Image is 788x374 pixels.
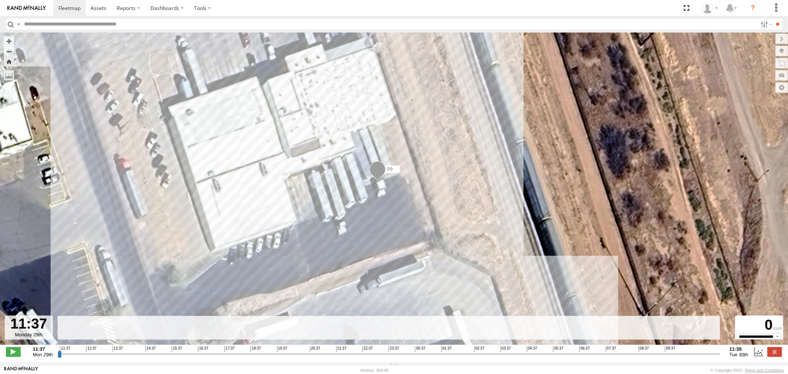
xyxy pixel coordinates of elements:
div: © Copyright 2025 - [710,368,784,373]
span: 23:37 [389,346,399,352]
label: Map Settings [775,82,788,93]
button: Zoom Home [4,57,14,67]
label: Search Filter Options [758,19,774,30]
span: 03:37 [501,346,511,352]
span: 00:37 [415,346,425,352]
span: 22:37 [362,346,373,352]
strong: 11:35 [730,346,748,352]
span: 02:37 [474,346,485,352]
span: P9 [387,167,393,172]
span: 08:37 [639,346,649,352]
span: 21:37 [336,346,347,352]
div: 0 [736,317,782,333]
span: 14:37 [146,346,156,352]
span: Tue 30th Sep 2025 [730,352,748,357]
span: 19:37 [277,346,287,352]
span: 09:37 [665,346,675,352]
span: 15:37 [172,346,182,352]
button: Zoom in [4,36,14,46]
span: Mon 29th Sep 2025 [33,352,53,357]
span: 01:37 [441,346,452,352]
label: Close [767,347,782,357]
span: 06:37 [579,346,590,352]
label: Search Query [16,19,21,30]
span: 04:37 [527,346,537,352]
span: 11:37 [60,346,70,352]
i: ? [747,2,759,14]
span: 05:37 [553,346,563,352]
span: 18:37 [250,346,261,352]
span: 12:37 [86,346,96,352]
span: 16:37 [198,346,208,352]
strong: 11:37 [33,346,53,352]
label: Play/Stop [6,347,21,357]
span: 13:37 [113,346,123,352]
div: Jason Ham [699,3,721,14]
button: Zoom out [4,46,14,57]
label: Measure [4,70,14,81]
span: 17:37 [224,346,235,352]
span: 07:37 [606,346,616,352]
a: Terms and Conditions [745,368,784,373]
a: Visit our Website [4,367,38,374]
img: rand-logo.svg [7,6,46,11]
div: Version: 309.00 [360,368,388,373]
span: 20:37 [310,346,320,352]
